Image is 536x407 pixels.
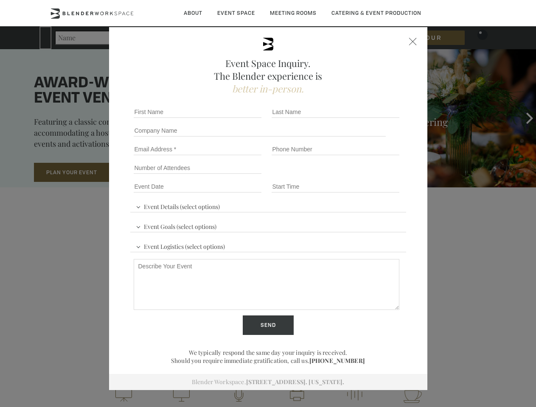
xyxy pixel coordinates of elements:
a: [STREET_ADDRESS]. [US_STATE]. [246,378,344,386]
input: Phone Number [272,143,399,155]
input: Last Name [272,106,399,118]
span: Event Logistics (select options) [134,239,227,252]
input: Email Address * [134,143,261,155]
span: better in-person. [232,82,304,95]
input: Start Time [272,181,399,192]
span: Event Details (select options) [134,199,222,212]
input: Company Name [134,125,386,137]
p: We typically respond the same day your inquiry is received. [130,348,406,357]
div: Blender Workspace. [109,374,427,390]
input: First Name [134,106,261,118]
h2: Event Space Inquiry. The Blender experience is [130,57,406,95]
input: Send [243,315,294,335]
span: Event Goals (select options) [134,219,219,232]
p: Should you require immediate gratification, call us. [130,357,406,365]
input: Number of Attendees [134,162,261,174]
a: [PHONE_NUMBER] [309,357,365,365]
input: Event Date [134,181,261,192]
